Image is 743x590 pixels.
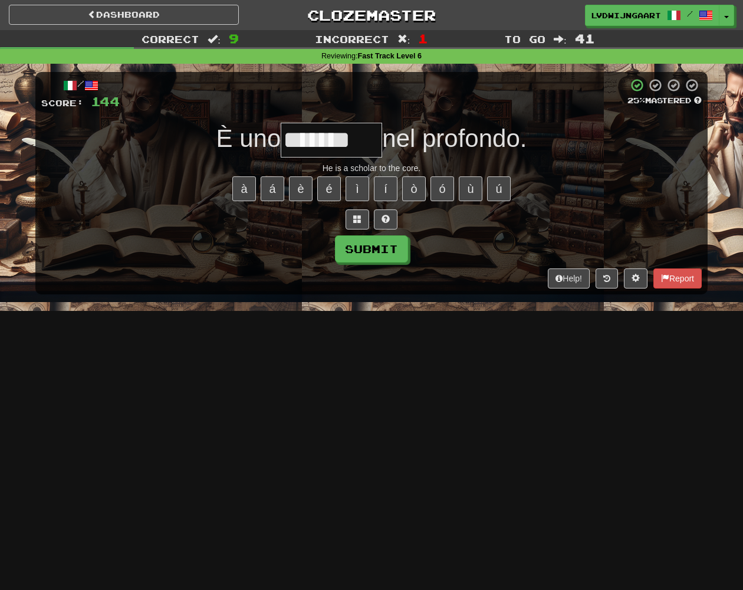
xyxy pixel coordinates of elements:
button: Submit [335,235,408,263]
span: Correct [142,33,199,45]
button: á [261,176,284,201]
button: Report [653,268,702,289]
button: í [374,176,397,201]
button: è [289,176,313,201]
span: To go [504,33,545,45]
div: / [41,78,120,93]
button: à [232,176,256,201]
span: : [554,34,567,44]
span: 1 [418,31,428,45]
span: lvdwijngaart [591,10,661,21]
a: lvdwijngaart / [585,5,719,26]
button: Single letter hint - you only get 1 per sentence and score half the points! alt+h [374,209,397,230]
span: 25 % [627,96,645,105]
button: ú [487,176,511,201]
button: ó [430,176,454,201]
a: Clozemaster [257,5,486,25]
span: / [687,9,693,18]
span: È uno [216,124,281,152]
span: 144 [91,94,120,109]
strong: Fast Track Level 6 [358,52,422,60]
span: : [208,34,221,44]
a: Dashboard [9,5,239,25]
div: He is a scholar to the core. [41,162,702,174]
span: Score: [41,98,84,108]
span: Incorrect [315,33,389,45]
span: nel profondo. [382,124,527,152]
span: 9 [229,31,239,45]
span: : [397,34,410,44]
span: 41 [575,31,595,45]
button: ì [346,176,369,201]
button: ù [459,176,482,201]
button: Round history (alt+y) [596,268,618,289]
button: ò [402,176,426,201]
div: Mastered [627,96,702,106]
button: Switch sentence to multiple choice alt+p [346,209,369,230]
button: é [317,176,341,201]
button: Help! [548,268,590,289]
